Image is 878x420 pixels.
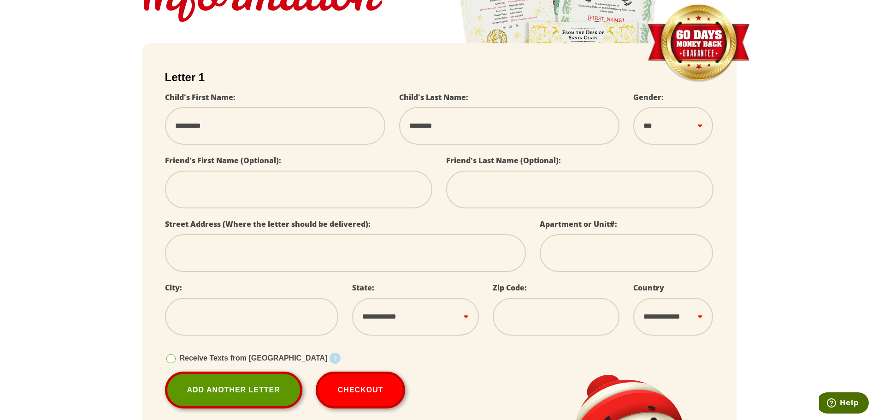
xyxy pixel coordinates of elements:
[352,283,374,293] label: State:
[493,283,527,293] label: Zip Code:
[180,354,328,362] span: Receive Texts from [GEOGRAPHIC_DATA]
[647,4,750,83] img: Money Back Guarantee
[165,155,281,166] label: Friend's First Name (Optional):
[316,372,406,408] button: Checkout
[540,219,617,229] label: Apartment or Unit#:
[165,92,236,102] label: Child's First Name:
[819,392,869,415] iframe: Opens a widget where you can find more information
[165,219,371,229] label: Street Address (Where the letter should be delivered):
[399,92,468,102] label: Child's Last Name:
[165,283,182,293] label: City:
[165,372,302,408] a: Add Another Letter
[165,71,713,84] h2: Letter 1
[446,155,561,166] label: Friend's Last Name (Optional):
[633,283,664,293] label: Country
[633,92,664,102] label: Gender:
